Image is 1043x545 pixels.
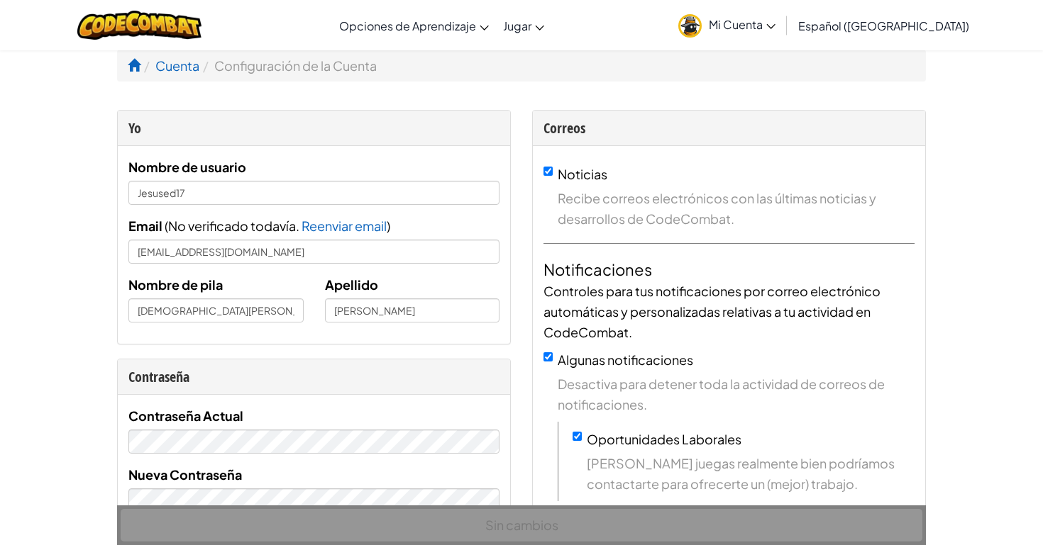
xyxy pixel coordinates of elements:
span: Controles para tus notificaciones por correo electrónico automáticas y personalizadas relativas a... [543,283,881,340]
label: Nueva Contraseña [128,464,242,485]
label: Noticias [558,166,607,182]
h4: Notificaciones [543,258,915,281]
span: ) [387,218,390,234]
label: Nombre de usuario [128,157,246,177]
a: Jugar [496,6,551,45]
span: Mi Cuenta [709,17,776,32]
a: Cuenta [155,57,199,74]
label: Nombre de pila [128,274,223,295]
a: Mi Cuenta [671,3,783,47]
span: Español ([GEOGRAPHIC_DATA]) [798,18,969,33]
span: Recibe correos electrónicos con las últimas noticias y desarrollos de CodeCombat. [558,188,915,229]
span: [PERSON_NAME] juegas realmente bien podríamos contactarte para ofrecerte un (mejor) trabajo. [587,453,915,494]
span: ( [162,218,168,234]
div: Yo [128,118,500,138]
span: Desactiva para detener toda la actividad de correos de notificaciones. [558,373,915,415]
div: Contraseña [128,366,500,387]
a: Español ([GEOGRAPHIC_DATA]) [791,6,976,45]
a: Opciones de Aprendizaje [332,6,496,45]
span: No verificado todavía. [168,218,302,234]
span: Jugar [503,18,531,33]
img: CodeCombat logo [77,11,202,40]
label: Algunas notificaciones [558,352,693,368]
span: Email [128,218,162,234]
div: Correos [543,118,915,138]
img: avatar [678,14,702,38]
span: Opciones de Aprendizaje [339,18,476,33]
label: Apellido [325,274,378,295]
label: Contraseña Actual [128,405,243,426]
label: Oportunidades Laborales [587,431,741,447]
span: Reenviar email [302,218,387,234]
li: Configuración de la Cuenta [199,55,377,76]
